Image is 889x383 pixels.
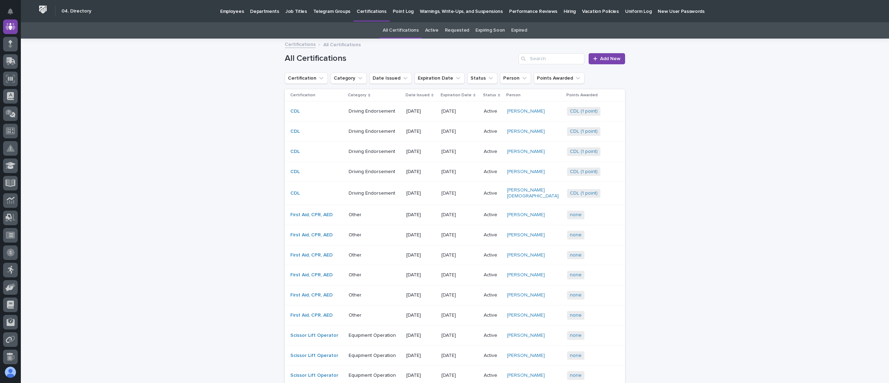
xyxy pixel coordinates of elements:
p: [DATE] [441,189,457,196]
button: Status [467,73,497,84]
a: First Aid, CPR, AED [290,272,333,278]
p: Driving Endorsement [349,149,398,155]
tr: First Aid, CPR, AED Other[DATE][DATE][DATE] ActiveActive [PERSON_NAME] none [285,285,625,305]
p: Other [349,252,398,258]
a: [PERSON_NAME] [507,373,545,378]
a: none [570,353,582,359]
tr: First Aid, CPR, AED Other[DATE][DATE][DATE] ActiveActive [PERSON_NAME] none [285,225,625,245]
tr: Scissor Lift Operator Equipment Operation[DATE][DATE][DATE] ActiveActive [PERSON_NAME] none [285,325,625,345]
tr: CDL Driving Endorsement[DATE][DATE][DATE] ActiveActive [PERSON_NAME] CDL (1 point) [285,162,625,182]
tr: CDL Driving Endorsement[DATE][DATE][DATE] ActiveActive [PERSON_NAME] CDL (1 point) [285,101,625,122]
button: Expiration Date [415,73,465,84]
p: Driving Endorsement [349,129,398,135]
a: All Certifications [383,22,418,39]
a: Expiring Soon [475,22,505,39]
p: [DATE] [441,107,457,114]
img: Workspace Logo [36,3,49,16]
a: CDL [290,190,300,196]
p: [DATE] [406,292,435,298]
p: [DATE] [406,373,435,378]
a: CDL [290,149,300,155]
span: Add New [600,56,621,61]
button: Certification [285,73,328,84]
p: [DATE] [441,251,457,258]
p: Active [484,291,499,298]
a: [PERSON_NAME] [507,353,545,359]
p: Active [484,351,499,359]
button: Date Issued [369,73,412,84]
p: Active [484,147,499,155]
a: First Aid, CPR, AED [290,212,333,218]
p: [DATE] [406,190,435,196]
p: Date Issued [406,91,430,99]
p: [DATE] [441,371,457,378]
a: CDL (1 point) [570,108,598,114]
button: users-avatar [3,365,18,380]
h1: All Certifications [285,54,516,64]
p: Active [484,127,499,135]
a: Add New [589,53,625,64]
p: Driving Endorsement [349,169,398,175]
p: Driving Endorsement [349,108,398,114]
p: Other [349,272,398,278]
p: Active [484,189,499,196]
a: none [570,272,582,278]
a: Certifications [285,40,316,48]
p: Expiration Date [441,91,472,99]
a: CDL [290,169,300,175]
p: Other [349,232,398,238]
a: Expired [511,22,527,39]
input: Search [518,53,584,64]
p: [DATE] [441,351,457,359]
p: [DATE] [406,333,435,339]
button: Notifications [3,4,18,19]
a: none [570,252,582,258]
p: [DATE] [406,129,435,135]
button: Person [500,73,531,84]
p: Active [484,168,499,175]
div: Notifications [9,8,18,19]
a: none [570,232,582,238]
tr: First Aid, CPR, AED Other[DATE][DATE][DATE] ActiveActive [PERSON_NAME] none [285,245,625,265]
a: Scissor Lift Operator [290,353,338,359]
p: Category [348,91,366,99]
a: Active [425,22,439,39]
p: [DATE] [406,169,435,175]
p: Driving Endorsement [349,190,398,196]
a: First Aid, CPR, AED [290,252,333,258]
h2: 04. Directory [61,8,91,14]
button: Points Awarded [534,73,584,84]
a: [PERSON_NAME] [507,252,545,258]
p: [DATE] [441,311,457,318]
tr: CDL Driving Endorsement[DATE][DATE][DATE] ActiveActive [PERSON_NAME] CDL (1 point) [285,121,625,141]
a: CDL (1 point) [570,149,598,155]
p: [DATE] [441,291,457,298]
a: [PERSON_NAME] [507,312,545,318]
a: none [570,333,582,339]
a: none [570,292,582,298]
p: [DATE] [406,252,435,258]
p: [DATE] [406,149,435,155]
a: CDL [290,129,300,135]
tr: CDL Driving Endorsement[DATE][DATE][DATE] ActiveActive [PERSON_NAME] CDL (1 point) [285,141,625,162]
a: none [570,212,582,218]
a: [PERSON_NAME] [507,149,545,155]
a: none [570,373,582,378]
p: Person [506,91,521,99]
a: First Aid, CPR, AED [290,312,333,318]
tr: Scissor Lift Operator Equipment Operation[DATE][DATE][DATE] ActiveActive [PERSON_NAME] none [285,345,625,366]
p: [DATE] [441,127,457,135]
a: [PERSON_NAME] [507,333,545,339]
p: Certification [290,91,315,99]
a: CDL (1 point) [570,129,598,135]
p: [DATE] [441,147,457,155]
a: [PERSON_NAME] [507,129,545,135]
button: Category [331,73,367,84]
p: Active [484,107,499,114]
a: [PERSON_NAME] [507,272,545,278]
p: Active [484,231,499,238]
p: [DATE] [441,231,457,238]
p: Equipment Operation [349,333,398,339]
tr: First Aid, CPR, AED Other[DATE][DATE][DATE] ActiveActive [PERSON_NAME] none [285,265,625,285]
